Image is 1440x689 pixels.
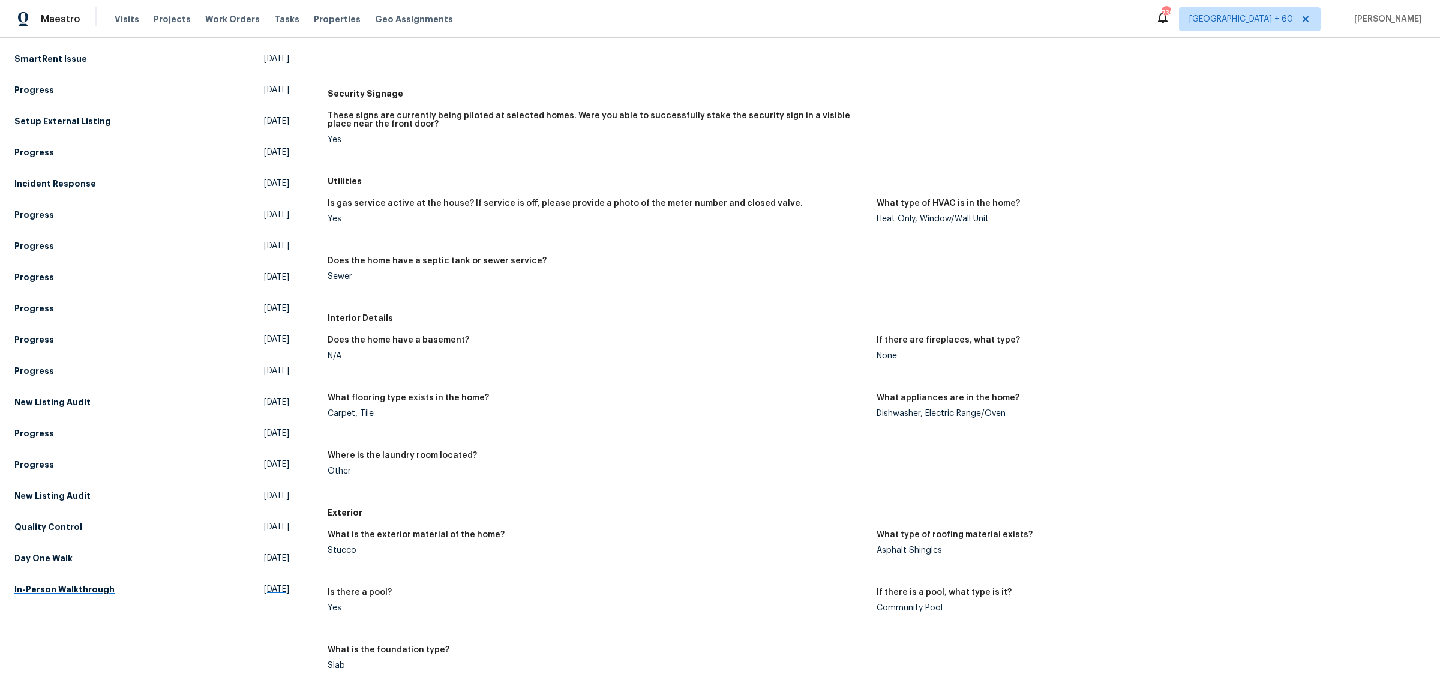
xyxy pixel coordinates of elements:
[14,240,54,252] h5: Progress
[264,552,289,564] span: [DATE]
[264,146,289,158] span: [DATE]
[877,199,1020,208] h5: What type of HVAC is in the home?
[328,507,1426,519] h5: Exterior
[14,298,289,319] a: Progress[DATE]
[14,552,73,564] h5: Day One Walk
[328,646,449,654] h5: What is the foundation type?
[14,334,54,346] h5: Progress
[328,257,547,265] h5: Does the home have a septic tank or sewer service?
[1162,7,1170,19] div: 739
[264,271,289,283] span: [DATE]
[314,13,361,25] span: Properties
[14,209,54,221] h5: Progress
[375,13,453,25] span: Geo Assignments
[328,394,489,402] h5: What flooring type exists in the home?
[14,427,54,439] h5: Progress
[1349,13,1422,25] span: [PERSON_NAME]
[328,451,477,460] h5: Where is the laundry room located?
[264,178,289,190] span: [DATE]
[328,604,867,612] div: Yes
[14,142,289,163] a: Progress[DATE]
[328,336,469,344] h5: Does the home have a basement?
[328,352,867,360] div: N/A
[115,13,139,25] span: Visits
[14,516,289,538] a: Quality Control[DATE]
[14,391,289,413] a: New Listing Audit[DATE]
[264,302,289,314] span: [DATE]
[328,136,867,144] div: Yes
[877,336,1020,344] h5: If there are fireplaces, what type?
[328,175,1426,187] h5: Utilities
[328,661,867,670] div: Slab
[41,13,80,25] span: Maestro
[264,240,289,252] span: [DATE]
[14,490,91,502] h5: New Listing Audit
[14,521,82,533] h5: Quality Control
[877,409,1416,418] div: Dishwasher, Electric Range/Oven
[14,235,289,257] a: Progress[DATE]
[264,115,289,127] span: [DATE]
[14,204,289,226] a: Progress[DATE]
[877,531,1033,539] h5: What type of roofing material exists?
[328,467,867,475] div: Other
[328,272,867,281] div: Sewer
[14,178,96,190] h5: Incident Response
[14,53,87,65] h5: SmartRent Issue
[14,173,289,194] a: Incident Response[DATE]
[877,394,1019,402] h5: What appliances are in the home?
[264,583,289,595] span: [DATE]
[877,352,1416,360] div: None
[328,199,803,208] h5: Is gas service active at the house? If service is off, please provide a photo of the meter number...
[264,521,289,533] span: [DATE]
[877,215,1416,223] div: Heat Only, Window/Wall Unit
[14,485,289,507] a: New Listing Audit[DATE]
[14,266,289,288] a: Progress[DATE]
[328,409,867,418] div: Carpet, Tile
[14,48,289,70] a: SmartRent Issue[DATE]
[14,423,289,444] a: Progress[DATE]
[205,13,260,25] span: Work Orders
[264,84,289,96] span: [DATE]
[877,546,1416,555] div: Asphalt Shingles
[154,13,191,25] span: Projects
[14,579,289,600] a: In-Person Walkthrough[DATE]
[264,396,289,408] span: [DATE]
[328,88,1426,100] h5: Security Signage
[14,146,54,158] h5: Progress
[14,329,289,351] a: Progress[DATE]
[14,302,54,314] h5: Progress
[877,604,1416,612] div: Community Pool
[264,53,289,65] span: [DATE]
[14,271,54,283] h5: Progress
[1189,13,1293,25] span: [GEOGRAPHIC_DATA] + 60
[14,110,289,132] a: Setup External Listing[DATE]
[264,490,289,502] span: [DATE]
[328,588,392,597] h5: Is there a pool?
[14,459,54,471] h5: Progress
[14,454,289,475] a: Progress[DATE]
[264,365,289,377] span: [DATE]
[14,547,289,569] a: Day One Walk[DATE]
[264,427,289,439] span: [DATE]
[877,588,1012,597] h5: If there is a pool, what type is it?
[328,312,1426,324] h5: Interior Details
[264,209,289,221] span: [DATE]
[328,531,505,539] h5: What is the exterior material of the home?
[328,215,867,223] div: Yes
[14,360,289,382] a: Progress[DATE]
[14,396,91,408] h5: New Listing Audit
[328,112,867,128] h5: These signs are currently being piloted at selected homes. Were you able to successfully stake th...
[264,334,289,346] span: [DATE]
[14,115,111,127] h5: Setup External Listing
[274,15,299,23] span: Tasks
[14,84,54,96] h5: Progress
[14,365,54,377] h5: Progress
[14,79,289,101] a: Progress[DATE]
[264,459,289,471] span: [DATE]
[14,583,115,595] h5: In-Person Walkthrough
[328,546,867,555] div: Stucco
